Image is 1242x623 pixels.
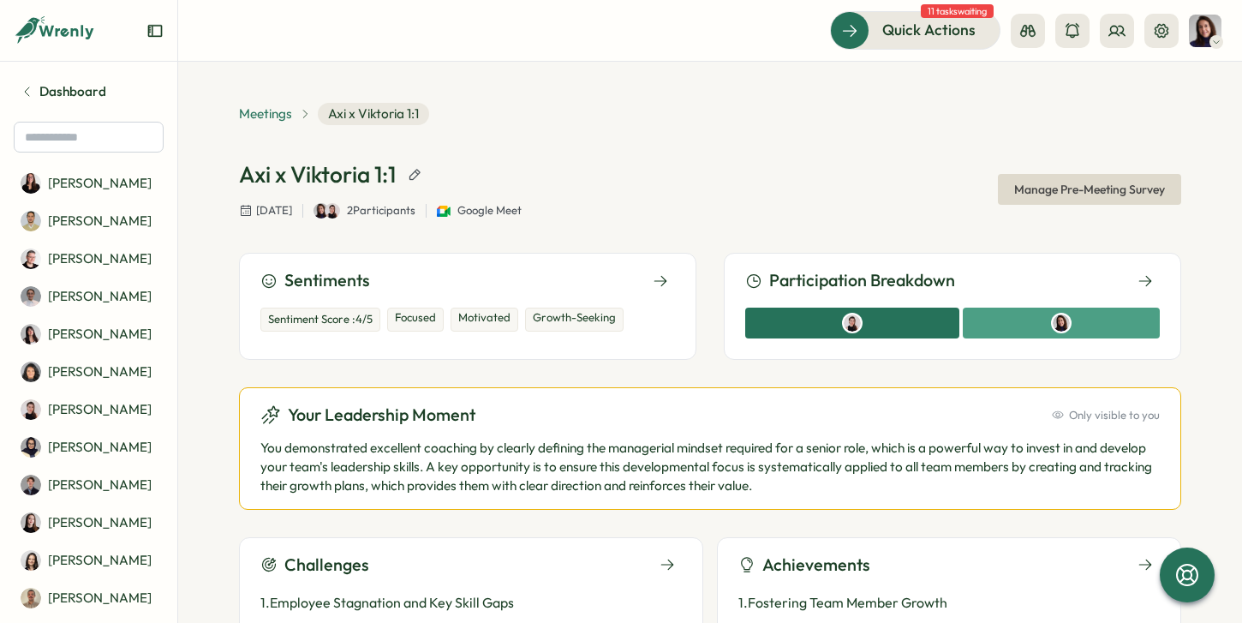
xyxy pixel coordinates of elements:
[14,392,164,427] a: Axi Molnar[PERSON_NAME]
[769,267,955,294] h3: Participation Breakdown
[48,287,152,306] p: [PERSON_NAME]
[21,286,41,307] img: Amna Khattak
[48,174,152,193] p: [PERSON_NAME]
[284,267,370,294] h3: Sentiments
[882,19,976,41] span: Quick Actions
[14,204,164,238] a: Ahmet Karakus[PERSON_NAME]
[1189,15,1221,47] img: Viktoria Korzhova
[256,203,292,219] span: [DATE]
[745,308,959,338] div: Axi Molnar
[48,362,152,381] p: [PERSON_NAME]
[313,203,329,219] img: Viktoria Korzhova
[1069,408,1160,423] span: Only visible to you
[146,22,164,39] button: Expand sidebar
[963,308,1160,338] div: Viktoria Korzhova
[347,203,415,219] p: 2 Participants
[762,552,870,578] h3: Achievements
[14,581,164,615] a: Francisco Afonso[PERSON_NAME]
[325,203,340,219] img: Axi Molnar
[14,279,164,314] a: Amna Khattak[PERSON_NAME]
[14,75,164,108] a: Dashboard
[525,308,624,332] div: Growth-Seeking
[318,103,429,125] span: Axi x Viktoria 1:1
[457,203,522,219] span: Google Meet
[14,543,164,578] a: Elisabetta ​Casagrande[PERSON_NAME]
[14,468,164,502] a: Dionisio Arredondo[PERSON_NAME]
[21,399,41,420] img: Axi Molnar
[239,105,292,123] a: Meetings
[21,437,41,458] img: Batool Fatima
[48,476,152,494] p: [PERSON_NAME]
[14,355,164,389] a: Angelina Costa[PERSON_NAME]
[48,400,152,419] p: [PERSON_NAME]
[48,589,152,608] p: [PERSON_NAME]
[288,402,475,428] h3: Your Leadership Moment
[48,249,152,268] p: [PERSON_NAME]
[21,173,41,194] img: Adriana Fosca
[21,512,41,533] img: Elena Ladushyna
[844,314,861,332] img: Axi Molnar
[14,317,164,351] a: Andrea Lopez[PERSON_NAME]
[830,11,1000,49] button: Quick Actions
[921,4,994,18] span: 11 tasks waiting
[329,203,344,219] a: Axi Molnar
[48,212,152,231] p: [PERSON_NAME]
[14,166,164,201] a: Adriana Fosca[PERSON_NAME]
[21,362,41,382] img: Angelina Costa
[21,550,41,571] img: Elisabetta ​Casagrande
[14,506,164,540] a: Elena Ladushyna[PERSON_NAME]
[387,308,444,332] div: Focused
[21,324,41,344] img: Andrea Lopez
[260,308,380,332] div: Sentiment Score : 4 /5
[451,308,518,332] div: Motivated
[39,82,106,101] span: Dashboard
[1014,175,1165,204] span: Manage Pre-Meeting Survey
[48,325,152,344] p: [PERSON_NAME]
[998,174,1181,205] button: Manage Pre-Meeting Survey
[48,551,152,570] p: [PERSON_NAME]
[48,438,152,457] p: [PERSON_NAME]
[260,592,514,614] p: 1 . Employee Stagnation and Key Skill Gaps
[21,211,41,231] img: Ahmet Karakus
[260,439,1160,495] p: You demonstrated excellent coaching by clearly defining the managerial mindset required for a sen...
[14,430,164,464] a: Batool Fatima[PERSON_NAME]
[48,513,152,532] p: [PERSON_NAME]
[14,242,164,276] a: Almudena Bernardos[PERSON_NAME]
[1053,314,1070,332] img: Viktoria Korzhova
[284,552,369,578] h3: Challenges
[738,592,947,614] p: 1 . Fostering Team Member Growth
[21,475,41,495] img: Dionisio Arredondo
[21,249,41,269] img: Almudena Bernardos
[239,159,396,189] h1: Axi x Viktoria 1:1
[21,588,41,608] img: Francisco Afonso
